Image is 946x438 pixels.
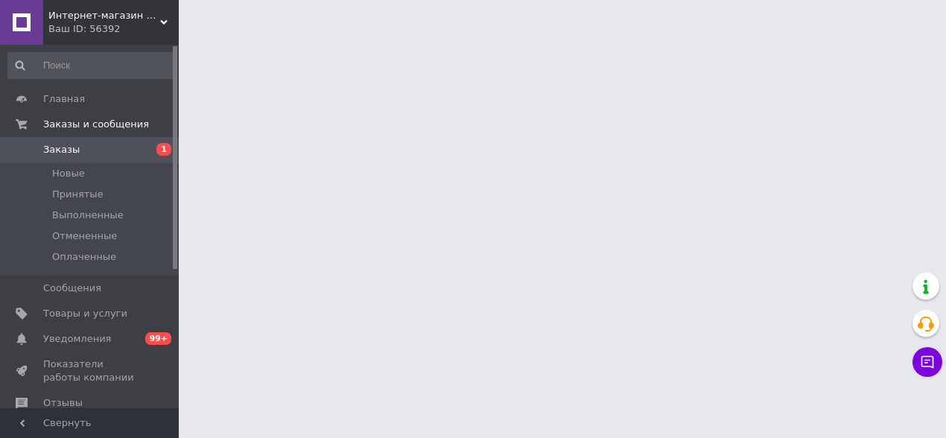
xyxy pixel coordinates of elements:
span: Заказы [43,143,80,156]
span: Товары и услуги [43,307,127,320]
input: Поиск [7,52,176,79]
button: Чат с покупателем [912,347,942,377]
span: 1 [156,143,171,156]
div: Ваш ID: 56392 [48,22,179,36]
span: Сообщения [43,282,101,295]
span: Главная [43,92,85,106]
span: Показатели работы компании [43,358,138,384]
span: Принятые [52,188,104,201]
span: Интернет-магазин «СУХО» [48,9,160,22]
span: Отмененные [52,229,117,243]
span: Оплаченные [52,250,116,264]
span: 99+ [145,332,171,345]
span: Отзывы [43,396,83,410]
span: Выполненные [52,209,124,222]
span: Уведомления [43,332,111,346]
span: Заказы и сообщения [43,118,149,131]
span: Новые [52,167,85,180]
